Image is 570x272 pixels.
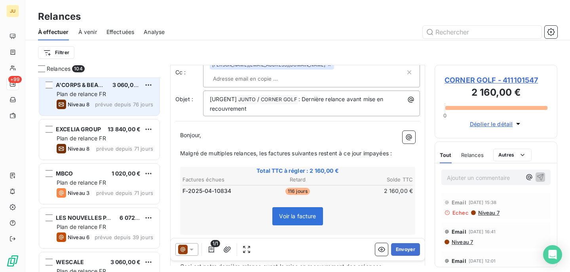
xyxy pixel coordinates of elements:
[337,187,413,195] td: 2 160,00 €
[78,28,97,36] span: À venir
[180,263,383,270] span: Ceci est notre dernière relance avant la mise en recouvrement des créances.
[182,176,258,184] th: Factures échues
[445,85,547,101] h3: 2 160,00 €
[38,77,161,272] div: grid
[423,26,541,38] input: Rechercher
[6,255,19,267] img: Logo LeanPay
[56,214,138,221] span: LES NOUVELLES PAILLES SAS
[467,119,525,128] button: Déplier le détail
[68,101,89,108] span: Niveau 8
[38,28,69,36] span: À effectuer
[38,46,74,59] button: Filtrer
[451,239,473,245] span: Niveau 7
[120,214,150,221] span: 6 072,00 €
[106,28,135,36] span: Effectuées
[108,126,141,132] span: 13 840,00 €
[110,259,141,265] span: 3 060,00 €
[469,259,496,263] span: [DATE] 12:01
[470,120,513,128] span: Déplier le détail
[257,96,259,102] span: /
[445,75,547,85] span: CORNER GOLF - 411101547
[68,190,89,196] span: Niveau 3
[8,76,22,83] span: +99
[57,91,106,97] span: Plan de relance FR
[452,229,466,235] span: Email
[180,150,392,157] span: Malgré de multiples relances, les factures suivantes restent à ce jour impayées :
[68,145,89,152] span: Niveau 8
[260,95,298,104] span: CORNER GOLF
[477,210,500,216] span: Niveau 7
[210,96,385,112] span: : Dernière relance avant mise en recouvrement
[543,245,562,264] div: Open Intercom Messenger
[175,68,203,76] label: Cc :
[95,234,153,240] span: prévue depuis 39 jours
[96,190,153,196] span: prévue depuis 71 jours
[210,96,237,102] span: [URGENT]
[68,234,89,240] span: Niveau 6
[57,223,106,230] span: Plan de relance FR
[279,213,316,219] span: Voir la facture
[181,167,414,175] span: Total TTC à régler : 2 160,00 €
[443,112,446,119] span: 0
[493,149,532,161] button: Autres
[440,152,452,158] span: Tout
[112,81,143,88] span: 3 060,00 €
[461,152,484,158] span: Relances
[259,176,336,184] th: Retard
[211,240,220,247] span: 1/1
[72,65,84,72] span: 104
[38,9,81,24] h3: Relances
[469,229,496,234] span: [DATE] 16:41
[391,243,420,256] button: Envoyer
[144,28,165,36] span: Analyse
[112,170,141,177] span: 1 020,00 €
[57,179,106,186] span: Plan de relance FR
[180,132,201,138] span: Bonjour,
[469,200,497,205] span: [DATE] 15:38
[210,73,301,85] input: Adresse email en copie ...
[452,210,469,216] span: Echec
[285,188,310,195] span: 116 jours
[57,135,106,142] span: Plan de relance FR
[56,170,73,177] span: MBCO
[56,126,101,132] span: EXCELIA GROUP
[452,199,466,206] span: Email
[95,101,153,108] span: prévue depuis 76 jours
[337,176,413,184] th: Solde TTC
[47,65,70,73] span: Relances
[452,258,466,264] span: Email
[237,95,257,104] span: JUNTO
[182,187,231,195] span: F-2025-04-10834
[56,81,109,88] span: A'CORPS & BEAUTE
[175,96,193,102] span: Objet :
[6,5,19,17] div: JU
[56,259,84,265] span: WESCALE
[96,145,153,152] span: prévue depuis 71 jours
